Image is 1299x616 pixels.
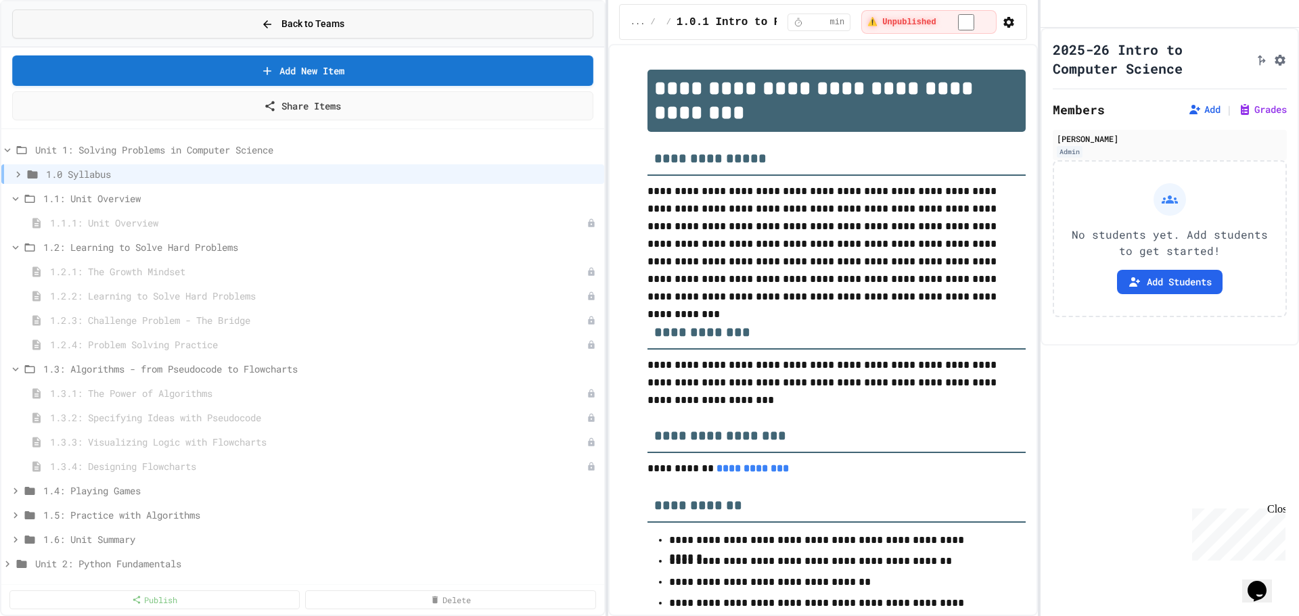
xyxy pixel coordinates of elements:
[1238,103,1287,116] button: Grades
[281,17,344,31] span: Back to Teams
[1188,103,1221,116] button: Add
[50,289,587,303] span: 1.2.2: Learning to Solve Hard Problems
[35,556,599,571] span: Unit 2: Python Fundamentals
[587,413,596,423] div: Unpublished
[43,240,599,254] span: 1.2: Learning to Solve Hard Problems
[1273,51,1287,67] button: Assignment Settings
[43,483,599,498] span: 1.4: Playing Games
[43,362,599,376] span: 1.3: Algorithms - from Pseudocode to Flowcharts
[650,17,655,28] span: /
[50,435,587,449] span: 1.3.3: Visualizing Logic with Flowcharts
[12,9,593,39] button: Back to Teams
[50,410,587,425] span: 1.3.2: Specifying Ideas with Pseudocode
[35,143,599,157] span: Unit 1: Solving Problems in Computer Science
[1057,146,1082,158] div: Admin
[587,389,596,398] div: Unpublished
[1187,503,1285,561] iframe: chat widget
[50,313,587,327] span: 1.2.3: Challenge Problem - The Bridge
[43,191,599,206] span: 1.1: Unit Overview
[50,264,587,279] span: 1.2.1: The Growth Mindset
[43,532,599,546] span: 1.6: Unit Summary
[587,437,596,447] div: Unpublished
[631,17,645,28] span: ...
[50,386,587,400] span: 1.3.1: The Power of Algorithms
[587,267,596,277] div: Unpublished
[50,216,587,230] span: 1.1.1: Unit Overview
[1057,133,1283,145] div: [PERSON_NAME]
[1254,51,1268,67] button: Click to see fork details
[46,167,599,181] span: 1.0 Syllabus
[587,462,596,471] div: Unpublished
[830,17,845,28] span: min
[50,337,587,352] span: 1.2.4: Problem Solving Practice
[666,17,671,28] span: /
[1242,562,1285,602] iframe: chat widget
[1117,270,1223,294] button: Add Students
[9,590,300,609] a: Publish
[587,291,596,301] div: Unpublished
[1053,40,1249,78] h1: 2025-26 Intro to Computer Science
[1053,100,1105,119] h2: Members
[867,17,936,28] span: ⚠️ Unpublished
[587,340,596,350] div: Unpublished
[587,316,596,325] div: Unpublished
[587,218,596,228] div: Unpublished
[942,14,990,30] input: publish toggle
[305,590,595,609] a: Delete
[861,10,996,34] div: ⚠️ Students cannot see this content! Click the toggle to publish it and make it visible to your c...
[5,5,93,86] div: Chat with us now!Close
[50,459,587,473] span: 1.3.4: Designing Flowcharts
[12,91,593,120] a: Share Items
[1065,227,1275,259] p: No students yet. Add students to get started!
[12,55,593,86] a: Add New Item
[43,508,599,522] span: 1.5: Practice with Algorithms
[677,14,930,30] span: 1.0.1 Intro to Python - Course Syllabus
[1226,101,1233,118] span: |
